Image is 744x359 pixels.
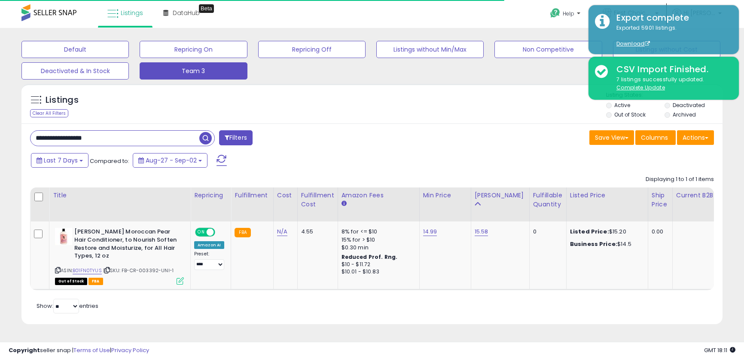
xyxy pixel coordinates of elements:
div: Amazon Fees [342,191,416,200]
b: Reduced Prof. Rng. [342,253,398,261]
button: Filters [219,130,253,145]
div: Min Price [423,191,467,200]
div: Listed Price [570,191,644,200]
div: 7 listings successfully updated. [610,76,732,92]
a: 14.99 [423,227,437,236]
span: ON [196,229,207,236]
div: Title [53,191,187,200]
span: All listings that are currently out of stock and unavailable for purchase on Amazon [55,278,87,285]
div: Amazon AI [194,241,224,249]
label: Archived [673,111,696,118]
button: Listings without Min/Max [376,41,484,58]
img: 31Ti1x-VNkL._SL40_.jpg [55,228,72,245]
div: $0.30 min [342,244,413,252]
h5: Listings [46,94,79,106]
div: seller snap | | [9,347,149,355]
div: $15.20 [570,228,641,236]
div: Repricing [194,191,227,200]
div: Export complete [610,12,732,24]
b: Business Price: [570,240,617,248]
div: CSV Import Finished. [610,63,732,76]
span: FBA [88,278,103,285]
b: Listed Price: [570,227,609,236]
div: Preset: [194,251,224,270]
div: 0.00 [652,228,666,236]
a: Privacy Policy [111,346,149,354]
a: Help [543,1,589,28]
span: Compared to: [90,157,129,165]
div: Cost [277,191,294,200]
div: Fulfillment [235,191,269,200]
div: 4.55 [301,228,331,236]
label: Deactivated [673,101,705,109]
span: Show: entries [37,302,98,310]
div: Fulfillable Quantity [533,191,563,209]
a: Download [616,40,650,47]
button: Repricing On [140,41,247,58]
div: $14.5 [570,240,641,248]
div: Ship Price [652,191,669,209]
button: Repricing Off [258,41,366,58]
span: Aug-27 - Sep-02 [146,156,197,165]
span: | SKU: FB-CR-003392-UNI-1 [103,267,174,274]
div: Tooltip anchor [199,4,214,13]
div: 15% for > $10 [342,236,413,244]
button: Save View [589,130,634,145]
span: Columns [641,133,668,142]
button: Deactivated & In Stock [21,62,129,80]
div: Exported 5901 listings. [610,24,732,48]
div: 0 [533,228,560,236]
strong: Copyright [9,346,40,354]
span: DataHub [173,9,200,17]
span: Listings [121,9,143,17]
div: [PERSON_NAME] [475,191,526,200]
span: OFF [214,229,228,236]
div: Displaying 1 to 1 of 1 items [646,175,714,184]
div: $10.01 - $10.83 [342,268,413,276]
label: Out of Stock [614,111,646,118]
small: FBA [235,228,250,237]
span: Last 7 Days [44,156,78,165]
button: Non Competitive [494,41,602,58]
a: B01FN0TYUS [73,267,102,274]
div: ASIN: [55,228,184,284]
u: Complete Update [616,84,665,91]
div: $10 - $11.72 [342,261,413,268]
a: 15.58 [475,227,488,236]
small: Amazon Fees. [342,200,347,208]
button: Team 3 [140,62,247,80]
button: Actions [677,130,714,145]
button: Columns [635,130,676,145]
b: [PERSON_NAME] Moroccan Pear Hair Conditioner, to Nourish Soften Restore and Moisturize, for All H... [74,228,179,262]
span: Help [563,10,574,17]
button: Default [21,41,129,58]
button: Last 7 Days [31,153,88,168]
div: 8% for <= $10 [342,228,413,236]
label: Active [614,101,630,109]
div: Clear All Filters [30,109,68,117]
a: Terms of Use [73,346,110,354]
i: Get Help [550,8,561,18]
span: 2025-09-10 18:11 GMT [704,346,735,354]
button: Aug-27 - Sep-02 [133,153,207,168]
div: Fulfillment Cost [301,191,334,209]
a: N/A [277,227,287,236]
